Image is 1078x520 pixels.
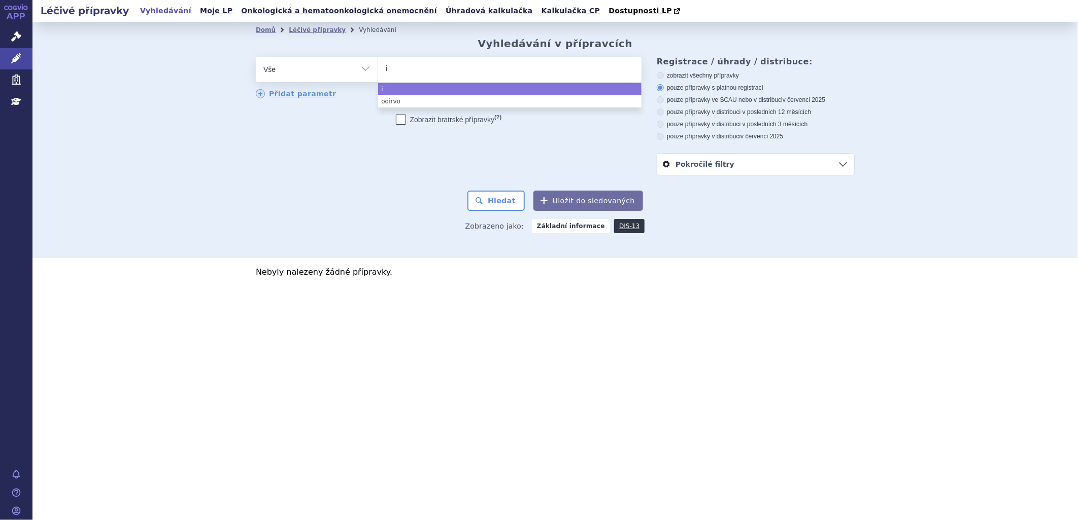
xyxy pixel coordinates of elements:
[657,132,855,140] label: pouze přípravky v distribuci
[197,4,235,18] a: Moje LP
[538,4,603,18] a: Kalkulačka CP
[614,219,645,233] a: DIS-13
[238,4,440,18] a: Onkologická a hematoonkologická onemocnění
[783,96,825,103] span: v červenci 2025
[657,57,855,66] h3: Registrace / úhrady / distribuce:
[657,154,854,175] a: Pokročilé filtry
[396,115,502,125] label: Zobrazit bratrské přípravky
[378,95,642,107] li: oqirvo
[533,191,643,211] button: Uložit do sledovaných
[657,120,855,128] label: pouze přípravky v distribuci v posledních 3 měsících
[605,4,685,18] a: Dostupnosti LP
[740,133,783,140] span: v červenci 2025
[256,268,855,276] p: Nebyly nalezeny žádné přípravky.
[137,4,194,18] a: Vyhledávání
[532,219,610,233] strong: Základní informace
[478,38,633,50] h2: Vyhledávání v přípravcích
[657,84,855,92] label: pouze přípravky s platnou registrací
[443,4,536,18] a: Úhradová kalkulačka
[359,22,410,38] li: Vyhledávání
[256,26,276,33] a: Domů
[256,89,336,98] a: Přidat parametr
[657,71,855,80] label: zobrazit všechny přípravky
[657,96,855,104] label: pouze přípravky ve SCAU nebo v distribuci
[465,219,524,233] span: Zobrazeno jako:
[657,108,855,116] label: pouze přípravky v distribuci v posledních 12 měsících
[378,83,642,95] li: i
[467,191,525,211] button: Hledat
[494,114,501,121] abbr: (?)
[32,4,137,18] h2: Léčivé přípravky
[609,7,672,15] span: Dostupnosti LP
[289,26,346,33] a: Léčivé přípravky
